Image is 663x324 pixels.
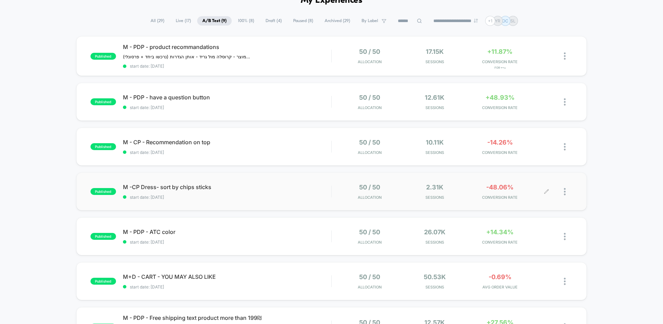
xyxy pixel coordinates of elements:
span: +48.93% [486,94,515,101]
span: M+D - CART - YOU MAY ALSO LIKE [123,273,331,280]
span: published [90,278,116,285]
span: +14.34% [486,228,513,236]
span: 50 / 50 [359,228,380,236]
span: Sessions [404,150,466,155]
span: Archived ( 29 ) [319,16,355,26]
span: Sessions [404,285,466,289]
span: 12.61k [425,94,444,101]
span: -14.26% [487,139,513,146]
span: 50 / 50 [359,184,380,191]
span: published [90,188,116,195]
span: Allocation [358,285,382,289]
span: A/B Test ( 9 ) [197,16,232,26]
span: AVG ORDER VALUE [469,285,531,289]
span: 10.11k [426,139,444,146]
span: Allocation [358,195,382,200]
span: Allocation [358,59,382,64]
span: -0.69% [489,273,511,281]
span: 50 / 50 [359,48,380,55]
span: start date: [DATE] [123,63,331,69]
span: M - PDP - have a question button [123,94,331,101]
span: CONVERSION RATE [469,195,531,200]
span: ניסוי על תצוגת המלצות בעמוד מוצר - קרוסלה מול גריד - אותן הגדרות (נרכשו ביחד + פרסונלי) [123,54,251,59]
span: Sessions [404,59,466,64]
span: published [90,53,116,60]
img: close [564,233,566,240]
span: Allocation [358,150,382,155]
span: Sessions [404,195,466,200]
span: M -CP Dress- sort by chips sticks [123,184,331,190]
img: close [564,98,566,106]
span: Sessions [404,105,466,110]
span: Live ( 17 ) [171,16,196,26]
img: close [564,278,566,285]
p: OC [502,18,508,23]
span: M - CP - Recommendation on top [123,139,331,146]
img: close [564,188,566,195]
span: 50.53k [424,273,446,281]
p: YR [495,18,500,23]
span: start date: [DATE] [123,105,331,110]
span: CONVERSION RATE [469,59,531,64]
span: for גריד [469,66,531,69]
span: CONVERSION RATE [469,240,531,245]
span: All ( 29 ) [145,16,170,26]
span: By Label [362,18,378,23]
img: close [564,52,566,60]
span: 26.07k [424,228,445,236]
span: published [90,233,116,240]
span: CONVERSION RATE [469,105,531,110]
span: start date: [DATE] [123,284,331,289]
span: M - PDP - Free shipping text product more than 199₪ [123,314,331,321]
span: 50 / 50 [359,273,380,281]
span: start date: [DATE] [123,239,331,245]
span: published [90,98,116,105]
span: CONVERSION RATE [469,150,531,155]
span: 17.15k [426,48,444,55]
span: Draft ( 4 ) [260,16,287,26]
span: Paused ( 8 ) [288,16,318,26]
span: Allocation [358,105,382,110]
span: start date: [DATE] [123,150,331,155]
span: 50 / 50 [359,139,380,146]
span: 100% ( 8 ) [233,16,259,26]
span: Allocation [358,240,382,245]
img: close [564,143,566,150]
span: start date: [DATE] [123,195,331,200]
img: end [474,19,478,23]
p: SL [510,18,516,23]
span: +11.87% [487,48,512,55]
span: 50 / 50 [359,94,380,101]
span: Sessions [404,240,466,245]
span: 2.31k [426,184,443,191]
span: published [90,143,116,150]
span: -48.06% [486,184,513,191]
span: M - PDP - ATC color [123,228,331,235]
div: + 1 [485,16,495,26]
span: M - PDP - product recommandations [123,43,331,50]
